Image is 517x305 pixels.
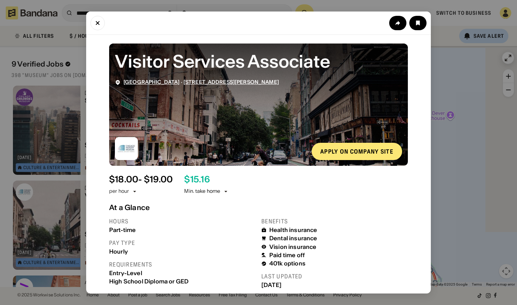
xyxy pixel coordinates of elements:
[115,49,402,73] div: Visitor Services Associate
[269,235,317,242] div: Dental insurance
[109,278,256,285] div: High School Diploma or GED
[124,79,279,85] div: ·
[109,261,256,268] div: Requirements
[269,260,306,267] div: 401k options
[183,79,279,85] span: [STREET_ADDRESS][PERSON_NAME]
[109,227,256,233] div: Part-time
[261,273,408,280] div: Last updated
[109,174,173,185] div: $ 18.00 - $19.00
[109,218,256,225] div: Hours
[109,248,256,255] div: Hourly
[184,174,210,185] div: $ 15.16
[269,243,317,250] div: Vision insurance
[109,239,256,247] div: Pay type
[109,188,129,195] div: per hour
[90,16,105,30] button: Close
[261,282,408,288] div: [DATE]
[269,227,317,233] div: Health insurance
[320,149,393,154] div: Apply on company site
[109,270,256,277] div: Entry-Level
[184,188,229,195] div: Min. take home
[115,137,138,160] img: Chicago History Museum logo
[124,79,180,85] span: [GEOGRAPHIC_DATA]
[109,203,408,212] div: At a Glance
[269,252,305,259] div: Paid time off
[261,218,408,225] div: Benefits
